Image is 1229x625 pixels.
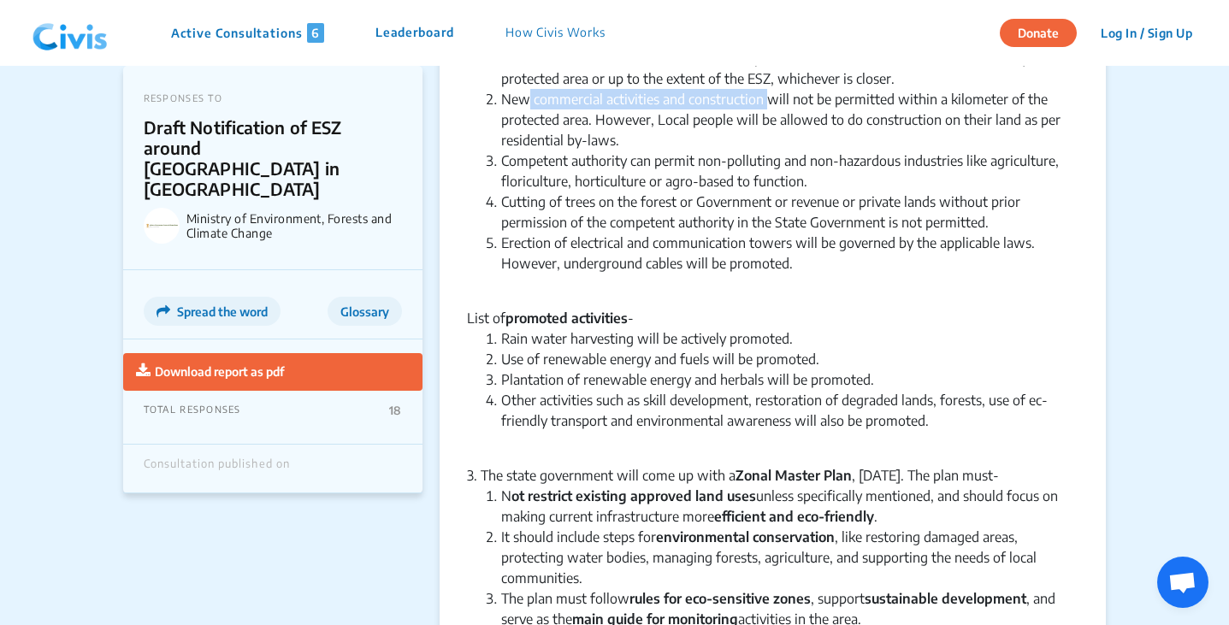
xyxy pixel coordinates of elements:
strong: efficient and eco-friendly [714,508,874,525]
li: Erection of electrical and communication towers will be governed by the applicable laws. However,... [501,233,1079,294]
p: Draft Notification of ESZ around [GEOGRAPHIC_DATA] in [GEOGRAPHIC_DATA] [144,117,376,199]
span: 6 [307,23,324,43]
img: navlogo.png [26,8,115,59]
p: TOTAL RESPONSES [144,404,241,417]
p: 18 [389,404,402,417]
button: Glossary [328,297,402,326]
button: Download report as pdf [123,353,422,391]
p: How Civis Works [505,23,606,43]
strong: environmental conservation [656,528,835,545]
a: Donate [1000,23,1090,40]
li: It should include steps for , like restoring damaged areas, protecting water bodies, managing for... [501,527,1079,588]
div: Open chat [1157,557,1208,608]
img: Ministry of Environment, Forests and Climate Change logo [144,208,180,244]
p: Ministry of Environment, Forests and Climate Change [186,211,402,240]
li: Other activities such as skill development, restoration of degraded lands, forests, use of ec-fri... [501,390,1079,451]
li: Competent authority can permit non-polluting and non-hazardous industries like agriculture, flori... [501,150,1079,192]
button: Log In / Sign Up [1090,20,1203,46]
strong: sustainable development [865,590,1026,607]
p: Leaderboard [375,23,454,43]
li: Use of renewable energy and fuels will be promoted. [501,349,1079,369]
li: New commercial activities and construction will not be permitted within a kilometer of the protec... [501,89,1079,150]
span: Download report as pdf [155,364,284,379]
li: Commercial hotels and resorts will not be permitted within a kilometer of the boundary of the pro... [501,48,1079,89]
button: Donate [1000,19,1077,47]
p: RESPONSES TO [144,92,402,103]
span: Spread the word [177,304,268,319]
li: Cutting of trees on the forest or Government or revenue or private lands without prior permission... [501,192,1079,233]
div: 3. The state government will come up with a , [DATE]. The plan must- [467,465,1079,486]
button: Spread the word [144,297,281,326]
div: Consultation published on [144,457,290,480]
p: Active Consultations [171,23,324,43]
li: N unless specifically mentioned, and should focus on making current infrastructure more . [501,486,1079,527]
strong: rules for eco-sensitive zones [629,590,811,607]
strong: Zonal Master Plan [736,467,852,484]
div: List of - [467,308,1079,328]
li: Plantation of renewable energy and herbals will be promoted. [501,369,1079,390]
span: Glossary [340,304,389,319]
strong: ot restrict existing approved land uses [511,487,756,504]
li: Rain water harvesting will be actively promoted. [501,328,1079,349]
strong: promoted activities [505,310,628,327]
